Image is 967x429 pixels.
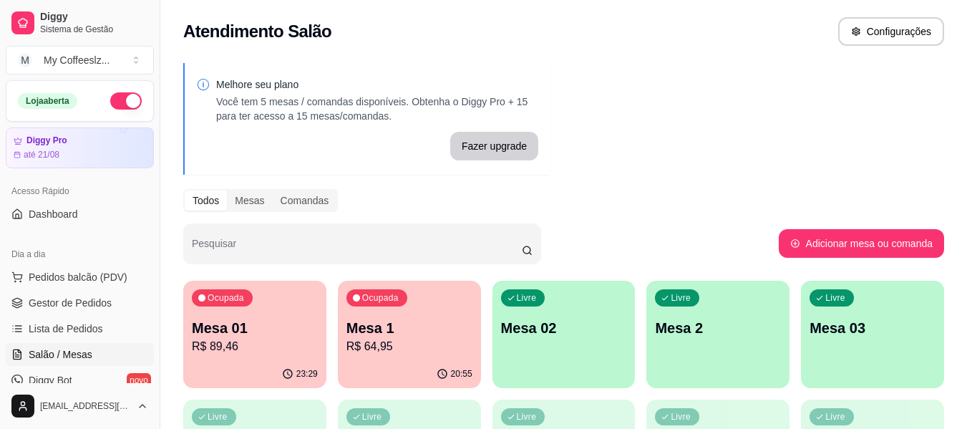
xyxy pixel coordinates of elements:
span: Salão / Mesas [29,347,92,362]
button: [EMAIL_ADDRESS][DOMAIN_NAME] [6,389,154,423]
p: Livre [208,411,228,423]
div: Loja aberta [18,93,77,109]
span: M [18,53,32,67]
a: Gestor de Pedidos [6,291,154,314]
div: Mesas [227,191,272,211]
p: Livre [671,411,691,423]
span: Sistema de Gestão [40,24,148,35]
a: Dashboard [6,203,154,226]
p: Livre [825,292,845,304]
button: Pedidos balcão (PDV) [6,266,154,289]
button: Configurações [838,17,944,46]
p: Ocupada [208,292,244,304]
p: Livre [517,411,537,423]
p: Livre [362,411,382,423]
button: Alterar Status [110,92,142,110]
button: OcupadaMesa 1R$ 64,9520:55 [338,281,481,388]
button: LivreMesa 02 [492,281,636,388]
a: Diggy Botnovo [6,369,154,392]
p: Mesa 2 [655,318,781,338]
p: R$ 64,95 [346,338,472,355]
button: Adicionar mesa ou comanda [779,229,944,258]
p: Mesa 01 [192,318,318,338]
article: até 21/08 [24,149,59,160]
p: Você tem 5 mesas / comandas disponíveis. Obtenha o Diggy Pro + 15 para ter acesso a 15 mesas/coma... [216,95,538,123]
p: Mesa 02 [501,318,627,338]
span: Lista de Pedidos [29,322,103,336]
article: Diggy Pro [26,135,67,146]
a: Lista de Pedidos [6,317,154,340]
p: 20:55 [451,368,472,380]
p: Livre [517,292,537,304]
p: Melhore seu plano [216,77,538,92]
span: Diggy [40,11,148,24]
button: OcupadaMesa 01R$ 89,4623:29 [183,281,326,388]
span: [EMAIL_ADDRESS][DOMAIN_NAME] [40,400,131,412]
div: Dia a dia [6,243,154,266]
span: Dashboard [29,207,78,221]
button: Select a team [6,46,154,74]
div: My Coffeeslz ... [44,53,110,67]
div: Comandas [273,191,337,211]
p: Mesa 03 [810,318,936,338]
p: R$ 89,46 [192,338,318,355]
input: Pesquisar [192,242,522,256]
a: Salão / Mesas [6,343,154,366]
span: Gestor de Pedidos [29,296,112,310]
p: Livre [671,292,691,304]
p: Livre [825,411,845,423]
span: Pedidos balcão (PDV) [29,270,127,284]
a: DiggySistema de Gestão [6,6,154,40]
button: LivreMesa 03 [801,281,944,388]
a: Diggy Proaté 21/08 [6,127,154,168]
h2: Atendimento Salão [183,20,331,43]
div: Acesso Rápido [6,180,154,203]
p: Mesa 1 [346,318,472,338]
button: LivreMesa 2 [646,281,789,388]
p: 23:29 [296,368,318,380]
button: Fazer upgrade [450,132,538,160]
div: Todos [185,191,227,211]
span: Diggy Bot [29,373,72,387]
p: Ocupada [362,292,399,304]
